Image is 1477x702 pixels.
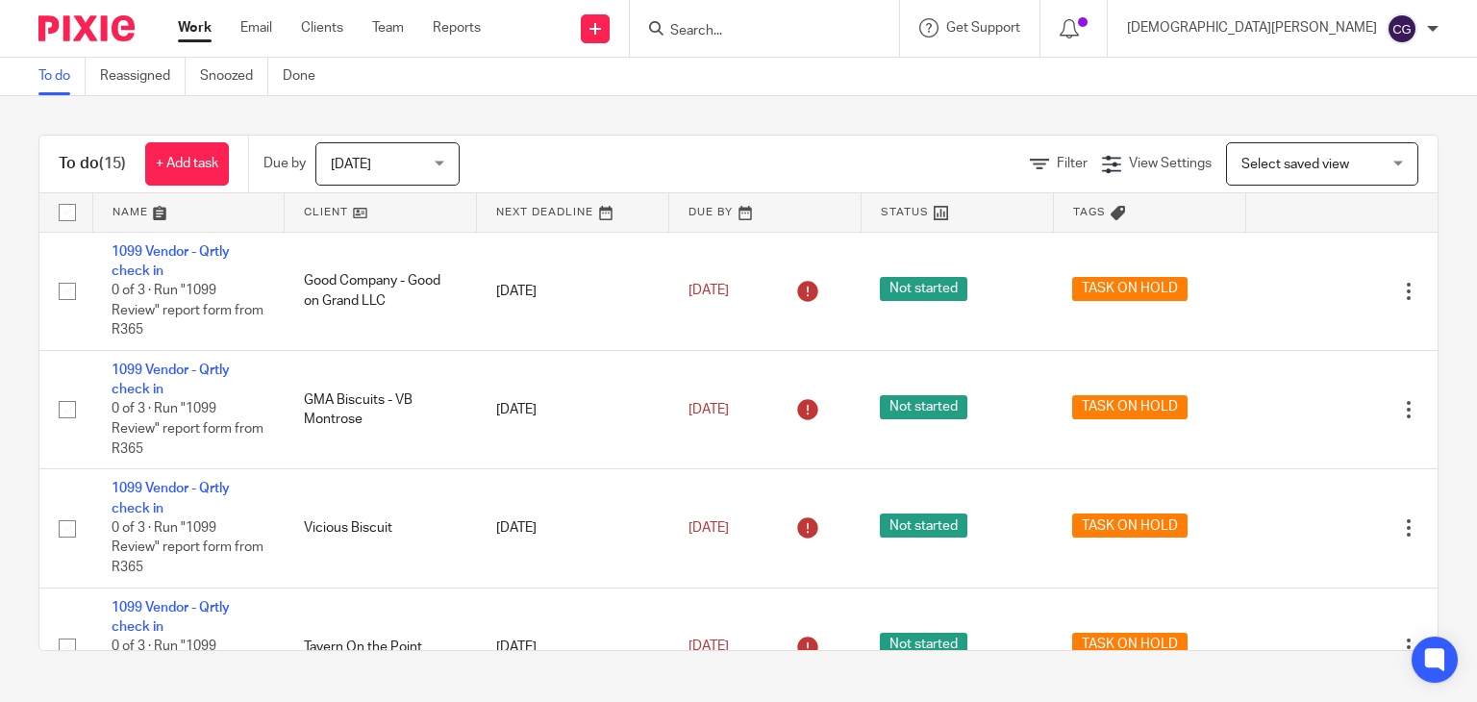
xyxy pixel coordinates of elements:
[112,639,263,692] span: 0 of 3 · Run "1099 Review" report form from R365
[1073,207,1106,217] span: Tags
[285,350,477,468] td: GMA Biscuits - VB Montrose
[112,482,230,514] a: 1099 Vendor - Qrtly check in
[112,521,263,574] span: 0 of 3 · Run "1099 Review" report form from R365
[285,232,477,350] td: Good Company - Good on Grand LLC
[285,469,477,588] td: Vicious Biscuit
[880,277,967,301] span: Not started
[477,350,669,468] td: [DATE]
[880,395,967,419] span: Not started
[1241,158,1349,171] span: Select saved view
[112,364,230,396] a: 1099 Vendor - Qrtly check in
[178,18,212,38] a: Work
[112,403,263,456] span: 0 of 3 · Run "1099 Review" report form from R365
[301,18,343,38] a: Clients
[331,158,371,171] span: [DATE]
[1129,157,1212,170] span: View Settings
[477,469,669,588] td: [DATE]
[1072,395,1188,419] span: TASK ON HOLD
[433,18,481,38] a: Reports
[880,633,967,657] span: Not started
[1072,514,1188,538] span: TASK ON HOLD
[112,601,230,634] a: 1099 Vendor - Qrtly check in
[38,15,135,41] img: Pixie
[880,514,967,538] span: Not started
[112,245,230,278] a: 1099 Vendor - Qrtly check in
[240,18,272,38] a: Email
[1387,13,1417,44] img: svg%3E
[688,403,729,416] span: [DATE]
[688,284,729,297] span: [DATE]
[38,58,86,95] a: To do
[145,142,229,186] a: + Add task
[688,521,729,535] span: [DATE]
[59,154,126,174] h1: To do
[283,58,330,95] a: Done
[99,156,126,171] span: (15)
[263,154,306,173] p: Due by
[668,23,841,40] input: Search
[1072,277,1188,301] span: TASK ON HOLD
[100,58,186,95] a: Reassigned
[200,58,268,95] a: Snoozed
[946,21,1020,35] span: Get Support
[477,232,669,350] td: [DATE]
[688,640,729,654] span: [DATE]
[1057,157,1088,170] span: Filter
[372,18,404,38] a: Team
[1072,633,1188,657] span: TASK ON HOLD
[112,284,263,337] span: 0 of 3 · Run "1099 Review" report form from R365
[1127,18,1377,38] p: [DEMOGRAPHIC_DATA][PERSON_NAME]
